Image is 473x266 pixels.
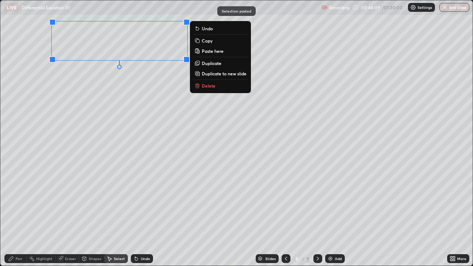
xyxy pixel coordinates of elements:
[36,257,52,260] div: Highlight
[418,6,432,9] p: Settings
[7,4,17,10] p: LIVE
[335,257,342,260] div: Add
[202,38,212,44] p: Copy
[321,4,327,10] img: recording.375f2c34.svg
[193,59,248,68] button: Duplicate
[439,3,469,12] button: End Class
[193,36,248,45] button: Copy
[65,257,76,260] div: Eraser
[89,257,101,260] div: Shapes
[265,257,276,260] div: Slides
[410,4,416,10] img: class-settings-icons
[193,47,248,55] button: Paste here
[306,255,310,262] div: 8
[193,81,248,90] button: Delete
[22,4,70,10] p: Differential Equation 01
[202,71,246,76] p: Duplicate to new slide
[141,257,150,260] div: Undo
[293,256,301,261] div: 8
[442,4,448,10] img: end-class-cross
[114,257,125,260] div: Select
[329,5,350,10] p: Recording
[193,24,248,33] button: Undo
[16,257,22,260] div: Pen
[202,25,213,31] p: Undo
[202,60,221,66] p: Duplicate
[457,257,466,260] div: More
[193,69,248,78] button: Duplicate to new slide
[327,256,333,262] img: add-slide-button
[202,83,215,89] p: Delete
[302,256,304,261] div: /
[202,48,224,54] p: Paste here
